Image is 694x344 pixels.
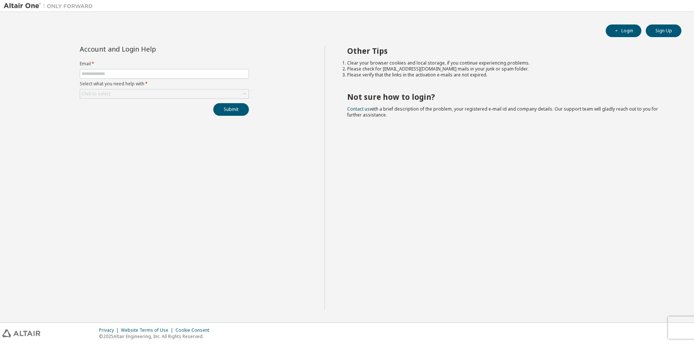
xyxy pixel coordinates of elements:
div: Website Terms of Use [121,327,175,333]
p: © 2025 Altair Engineering, Inc. All Rights Reserved. [99,333,214,340]
button: Sign Up [646,24,681,37]
div: Privacy [99,327,121,333]
label: Select what you need help with [80,81,249,87]
h2: Not sure how to login? [347,92,668,102]
li: Clear your browser cookies and local storage, if you continue experiencing problems. [347,60,668,66]
li: Please verify that the links in the activation e-mails are not expired. [347,72,668,78]
img: Altair One [4,2,96,10]
img: altair_logo.svg [2,330,40,337]
button: Submit [213,103,249,116]
div: Cookie Consent [175,327,214,333]
a: Contact us [347,106,370,112]
label: Email [80,61,249,67]
button: Login [606,24,641,37]
div: Click to select [80,89,249,98]
div: Click to select [82,91,111,97]
li: Please check for [EMAIL_ADDRESS][DOMAIN_NAME] mails in your junk or spam folder. [347,66,668,72]
span: with a brief description of the problem, your registered e-mail id and company details. Our suppo... [347,106,658,118]
h2: Other Tips [347,46,668,56]
div: Account and Login Help [80,46,215,52]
